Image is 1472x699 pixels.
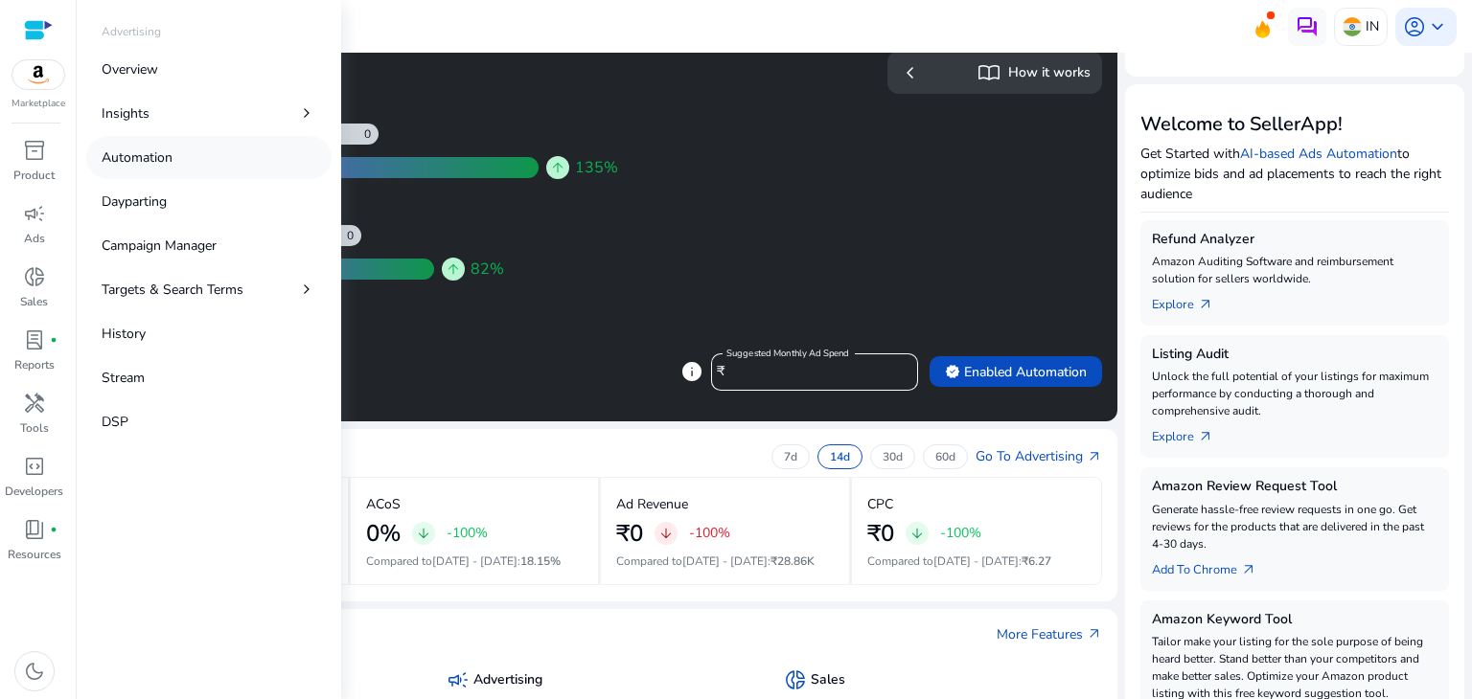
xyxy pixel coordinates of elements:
[575,156,618,179] span: 135%
[1008,65,1091,81] h5: How it works
[24,230,45,247] p: Ads
[935,449,955,464] p: 60d
[23,202,46,225] span: campaign
[616,552,834,570] p: Compared to :
[13,167,55,184] p: Product
[1403,15,1426,38] span: account_circle
[23,139,46,162] span: inventory_2
[830,449,850,464] p: 14d
[50,526,57,533] span: fiber_manual_record
[1198,297,1213,312] span: arrow_outward
[909,526,925,541] span: arrow_downward
[100,78,593,97] h4: Forecasted Monthly Growth
[1152,612,1437,628] h5: Amazon Keyword Tool
[100,51,593,74] h3: Automation Suggestion
[297,280,316,299] span: chevron_right
[682,553,768,569] span: [DATE] - [DATE]
[23,392,46,415] span: handyman
[347,228,361,243] div: 0
[883,449,903,464] p: 30d
[1152,479,1437,495] h5: Amazon Review Request Tool
[616,494,688,514] p: Ad Revenue
[616,520,643,548] h2: ₹0
[102,23,161,40] p: Advertising
[1022,553,1051,569] span: ₹6.27
[8,546,61,563] p: Resources
[12,60,64,89] img: amazon.svg
[933,553,1019,569] span: [DATE] - [DATE]
[366,494,401,514] p: ACoS
[867,552,1087,570] p: Compared to :
[899,61,922,84] span: chevron_left
[23,518,46,541] span: book_4
[1426,15,1449,38] span: keyboard_arrow_down
[658,526,674,541] span: arrow_downward
[1198,429,1213,444] span: arrow_outward
[784,449,797,464] p: 7d
[473,672,542,688] h5: Advertising
[23,328,46,351] span: lab_profile
[1152,232,1437,248] h5: Refund Analyzer
[726,347,849,360] mat-label: Suggested Monthly Ad Spend
[520,553,561,569] span: 18.15%
[14,356,55,373] p: Reports
[997,624,1102,644] a: More Featuresarrow_outward
[1140,113,1449,136] h3: Welcome to SellerApp!
[1343,17,1362,36] img: in.svg
[432,553,517,569] span: [DATE] - [DATE]
[102,324,146,344] p: History
[1140,144,1449,204] p: Get Started with to optimize bids and ad placements to reach the right audience
[784,668,807,691] span: donut_small
[20,293,48,310] p: Sales
[5,483,63,500] p: Developers
[446,261,461,277] span: arrow_upward
[366,552,584,570] p: Compared to :
[867,520,894,548] h2: ₹0
[717,362,724,380] span: ₹
[102,103,149,124] p: Insights
[976,446,1102,466] a: Go To Advertisingarrow_outward
[940,527,981,540] p: -100%
[1152,287,1229,314] a: Explorearrow_outward
[102,236,217,256] p: Campaign Manager
[945,362,1087,382] span: Enabled Automation
[1152,501,1437,552] p: Generate hassle-free review requests in one go. Get reviews for the products that are delivered i...
[1152,419,1229,446] a: Explorearrow_outward
[11,97,65,111] p: Marketplace
[364,126,379,142] div: 0
[1152,368,1437,419] p: Unlock the full potential of your listings for maximum performance by conducting a thorough and c...
[102,412,128,432] p: DSP
[680,360,703,383] span: info
[23,265,46,288] span: donut_small
[23,660,46,683] span: dark_mode
[977,61,1000,84] span: import_contacts
[1087,449,1102,464] span: arrow_outward
[1366,10,1379,43] p: IN
[930,356,1102,387] button: verifiedEnabled Automation
[689,527,730,540] p: -100%
[1152,552,1272,579] a: Add To Chrome
[1152,253,1437,287] p: Amazon Auditing Software and reimbursement solution for sellers worldwide.
[471,258,504,281] span: 82%
[416,526,431,541] span: arrow_downward
[1087,626,1102,642] span: arrow_outward
[102,368,145,388] p: Stream
[102,192,167,212] p: Dayparting
[102,147,172,168] p: Automation
[20,419,49,437] p: Tools
[23,455,46,478] span: code_blocks
[550,160,565,175] span: arrow_upward
[102,280,243,300] p: Targets & Search Terms
[1240,145,1397,163] a: AI-based Ads Automation
[1152,347,1437,363] h5: Listing Audit
[366,520,401,548] h2: 0%
[1241,562,1256,577] span: arrow_outward
[945,364,960,379] span: verified
[50,336,57,344] span: fiber_manual_record
[447,527,488,540] p: -100%
[770,553,815,569] span: ₹28.86K
[867,494,893,514] p: CPC
[102,59,158,79] p: Overview
[447,668,470,691] span: campaign
[811,672,845,688] h5: Sales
